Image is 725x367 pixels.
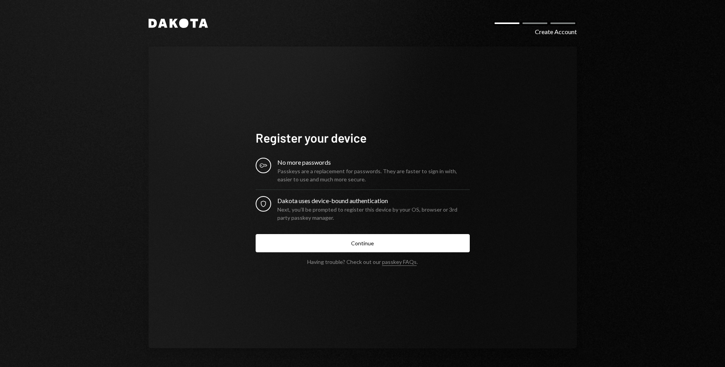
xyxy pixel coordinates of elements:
div: Next, you’ll be prompted to register this device by your OS, browser or 3rd party passkey manager. [277,205,470,222]
button: Continue [256,234,470,252]
div: Dakota uses device-bound authentication [277,196,470,205]
div: No more passwords [277,158,470,167]
a: passkey FAQs [382,258,417,266]
h1: Register your device [256,130,470,145]
div: Having trouble? Check out our . [307,258,418,265]
div: Create Account [535,27,577,36]
div: Passkeys are a replacement for passwords. They are faster to sign in with, easier to use and much... [277,167,470,183]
